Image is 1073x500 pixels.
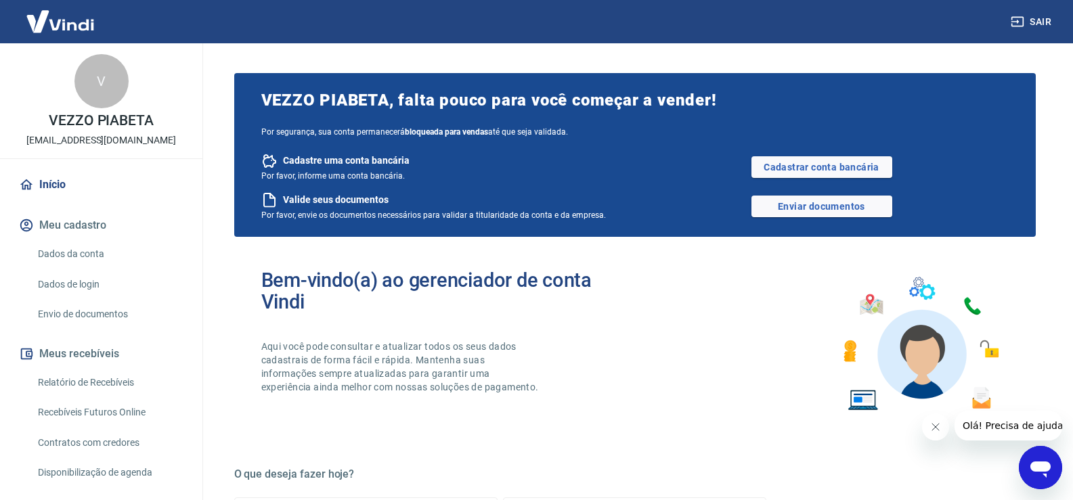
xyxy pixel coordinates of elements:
[32,300,186,328] a: Envio de documentos
[1008,9,1057,35] button: Sair
[32,429,186,457] a: Contratos com credores
[49,114,154,128] p: VEZZO PIABETA
[32,369,186,396] a: Relatório de Recebíveis
[74,54,129,108] div: V
[16,210,186,240] button: Meu cadastro
[955,411,1062,440] iframe: Mensagem da empresa
[922,413,949,440] iframe: Fechar mensagem
[831,269,1009,419] img: Imagem de um avatar masculino com diversos icones exemplificando as funcionalidades do gerenciado...
[751,196,892,217] a: Enviar documentos
[261,340,542,394] p: Aqui você pode consultar e atualizar todos os seus dados cadastrais de forma fácil e rápida. Mant...
[261,269,635,313] h2: Bem-vindo(a) ao gerenciador de conta Vindi
[283,194,389,206] span: Valide seus documentos
[26,133,176,147] p: [EMAIL_ADDRESS][DOMAIN_NAME]
[283,154,410,167] span: Cadastre uma conta bancária
[261,210,606,220] span: Por favor, envie os documentos necessários para validar a titularidade da conta e da empresa.
[261,171,405,181] span: Por favor, informe uma conta bancária.
[751,156,892,178] a: Cadastrar conta bancária
[8,9,114,20] span: Olá! Precisa de ajuda?
[16,1,104,42] img: Vindi
[16,170,186,200] a: Início
[16,339,186,369] button: Meus recebíveis
[261,127,1009,137] span: Por segurança, sua conta permanecerá até que seja validada.
[32,271,186,298] a: Dados de login
[234,468,1036,481] h5: O que deseja fazer hoje?
[32,459,186,486] a: Disponibilização de agenda
[32,240,186,268] a: Dados da conta
[405,127,488,137] b: bloqueada para vendas
[261,89,1009,111] span: VEZZO PIABETA, falta pouco para você começar a vender!
[1019,446,1062,489] iframe: Botão para abrir a janela de mensagens
[32,399,186,426] a: Recebíveis Futuros Online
